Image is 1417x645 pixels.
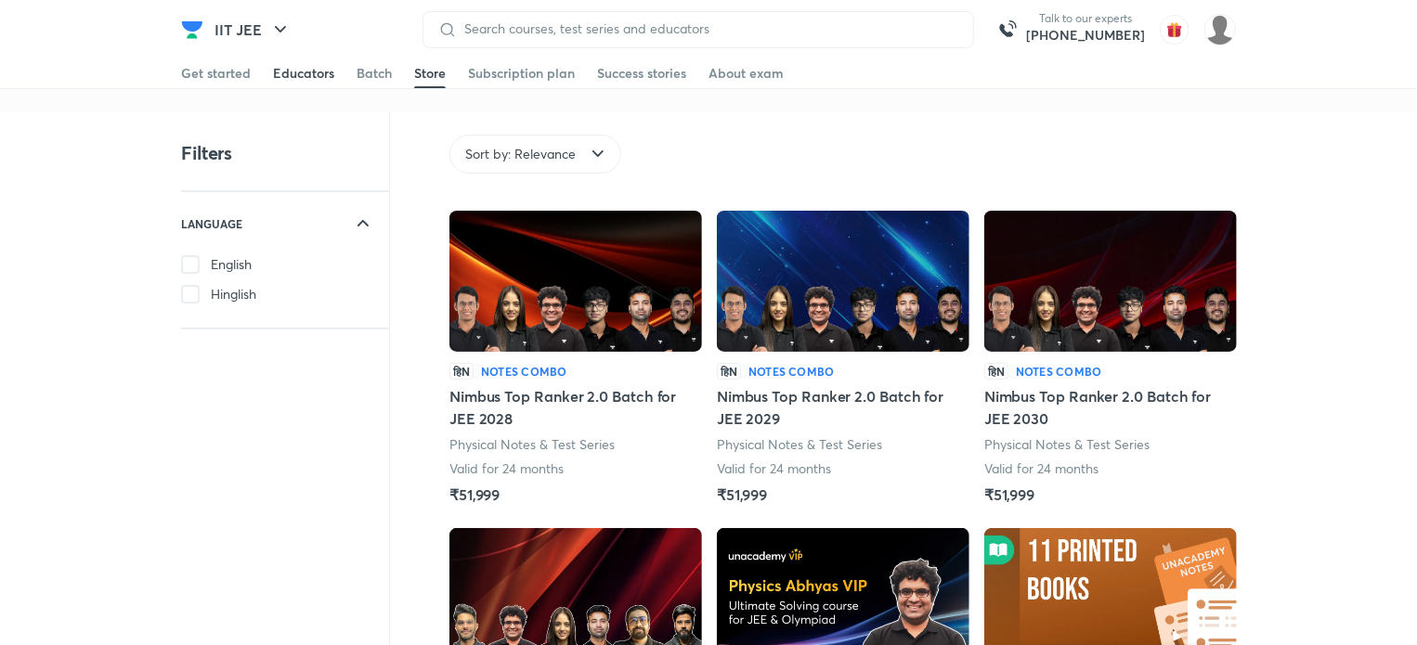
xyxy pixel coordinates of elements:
img: Batch Thumbnail [717,211,969,352]
h4: Filters [181,141,232,165]
h5: Nimbus Top Ranker 2.0 Batch for JEE 2029 [717,385,969,430]
a: Educators [273,58,334,88]
img: Raghav sharan singh [1204,14,1236,45]
img: Batch Thumbnail [449,211,702,352]
p: Physical Notes & Test Series [717,435,883,454]
div: Get started [181,64,251,83]
p: Talk to our experts [1026,11,1145,26]
h6: Notes Combo [481,363,567,380]
a: Success stories [597,58,686,88]
div: Store [414,64,446,83]
input: Search courses, test series and educators [457,21,958,36]
p: Physical Notes & Test Series [449,435,616,454]
a: [PHONE_NUMBER] [1026,26,1145,45]
button: IIT JEE [203,11,303,48]
p: हिN [717,363,741,380]
img: avatar [1160,15,1189,45]
p: हिN [449,363,474,380]
img: call-us [989,11,1026,48]
div: Subscription plan [468,64,575,83]
p: Valid for 24 months [449,459,564,478]
h6: LANGUAGE [181,214,242,233]
span: Sort by: Relevance [465,145,576,163]
p: Valid for 24 months [984,459,1098,478]
a: Batch [357,58,392,88]
div: About exam [708,64,784,83]
h5: ₹51,999 [449,484,500,506]
div: Educators [273,64,334,83]
span: Hinglish [211,285,256,303]
div: Batch [357,64,392,83]
h5: Nimbus Top Ranker 2.0 Batch for JEE 2030 [984,385,1237,430]
p: Valid for 24 months [717,459,831,478]
span: English [211,255,252,274]
h5: Nimbus Top Ranker 2.0 Batch for JEE 2028 [449,385,702,430]
h5: ₹51,999 [984,484,1034,506]
a: Subscription plan [468,58,575,88]
a: About exam [708,58,784,88]
h6: Notes Combo [1016,363,1102,380]
h6: Notes Combo [748,363,835,380]
p: हिN [984,363,1008,380]
a: Store [414,58,446,88]
img: Company Logo [181,19,203,41]
div: Success stories [597,64,686,83]
p: Physical Notes & Test Series [984,435,1150,454]
a: Get started [181,58,251,88]
img: Batch Thumbnail [984,211,1237,352]
h5: ₹51,999 [717,484,767,506]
